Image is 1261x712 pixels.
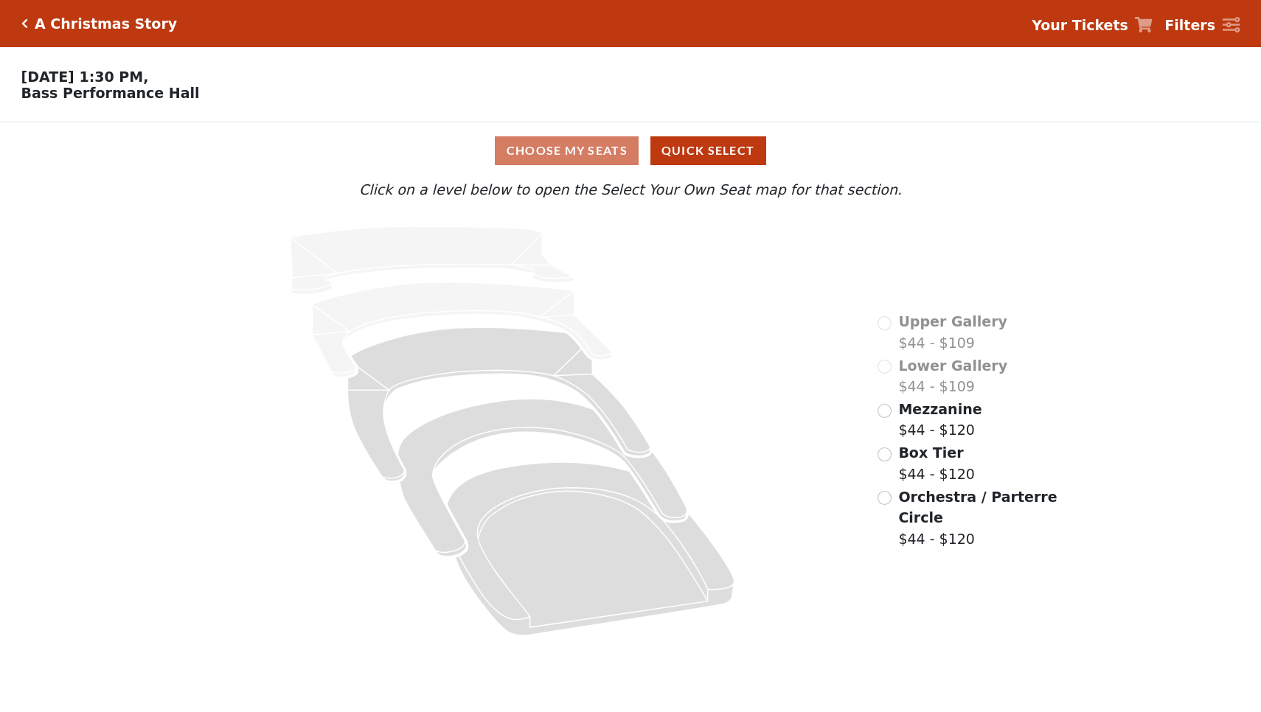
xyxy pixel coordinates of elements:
h5: A Christmas Story [35,15,177,32]
label: $44 - $109 [898,311,1007,353]
span: Lower Gallery [898,357,1007,374]
label: $44 - $120 [898,486,1059,550]
a: Your Tickets [1032,15,1153,36]
a: Click here to go back to filters [21,18,28,29]
strong: Your Tickets [1032,17,1128,33]
p: Click on a level below to open the Select Your Own Seat map for that section. [168,179,1093,200]
path: Lower Gallery - Seats Available: 0 [312,282,612,377]
button: Quick Select [650,136,766,165]
a: Filters [1164,15,1240,36]
label: $44 - $109 [898,355,1007,397]
strong: Filters [1164,17,1215,33]
label: $44 - $120 [898,442,975,484]
span: Upper Gallery [898,313,1007,329]
span: Box Tier [898,444,963,461]
path: Orchestra / Parterre Circle - Seats Available: 120 [447,462,734,635]
label: $44 - $120 [898,399,982,441]
span: Mezzanine [898,401,982,417]
path: Upper Gallery - Seats Available: 0 [290,226,574,294]
span: Orchestra / Parterre Circle [898,489,1057,526]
